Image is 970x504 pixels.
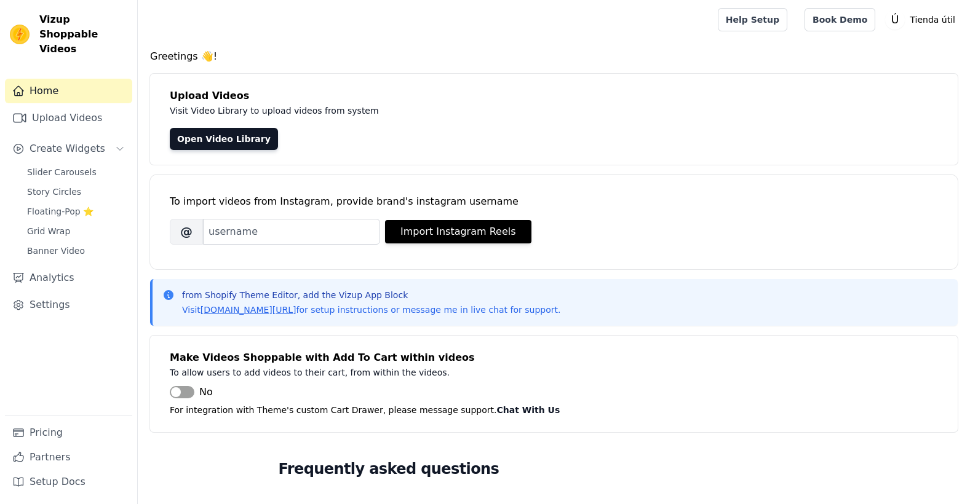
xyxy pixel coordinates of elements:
[718,8,787,31] a: Help Setup
[5,106,132,130] a: Upload Videos
[182,304,560,316] p: Visit for setup instructions or message me in live chat for support.
[30,474,85,489] font: Setup Docs
[5,293,132,317] a: Settings
[30,297,70,312] font: Settings
[5,136,132,161] button: Create Widgets
[27,186,81,198] span: Story Circles
[203,219,380,245] input: username
[10,25,30,44] img: Vizup
[885,9,960,31] button: Ú Tienda útil
[30,84,58,98] font: Home
[170,89,938,103] h4: Upload Videos
[20,203,132,220] a: Floating-Pop ⭐
[170,365,721,380] p: To allow users to add videos to their cart, from within the videos.
[497,403,560,417] button: Chat With Us
[5,266,132,290] a: Analytics
[5,79,132,103] a: Home
[385,220,531,243] button: Import Instagram Reels
[182,289,560,301] p: from Shopify Theme Editor, add the Vizup App Block
[279,457,830,481] h2: Frequently asked questions
[5,420,132,445] a: Pricing
[20,163,132,181] a: Slider Carousels
[20,242,132,259] a: Banner Video
[199,385,213,400] span: No
[32,111,102,125] font: Upload Videos
[150,49,958,64] h4: Greetings 👋!
[27,225,70,237] span: Grid Wrap
[170,385,213,400] button: No
[39,12,127,57] span: Vizup Shoppable Videos
[30,425,63,440] font: Pricing
[170,350,938,365] h4: Make Videos Shoppable with Add To Cart within videos
[20,183,132,200] a: Story Circles
[905,9,960,31] p: Tienda útil
[891,13,899,26] text: Ú
[20,222,132,240] a: Grid Wrap
[27,166,97,178] span: Slider Carousels
[27,245,85,257] span: Banner Video
[400,224,516,239] font: Import Instagram Reels
[170,103,721,118] p: Visit Video Library to upload videos from system
[201,305,296,315] a: [DOMAIN_NAME][URL]
[170,128,278,150] a: Open Video Library
[30,450,70,465] font: Partners
[5,470,132,494] a: Setup Docs
[30,141,105,156] span: Create Widgets
[27,205,93,218] span: Floating-Pop ⭐
[170,194,938,209] div: To import videos from Instagram, provide brand's instagram username
[5,445,132,470] a: Partners
[170,405,497,415] font: For integration with Theme's custom Cart Drawer, please message support.
[30,270,74,285] font: Analytics
[170,219,203,245] span: @
[805,8,875,31] a: Book Demo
